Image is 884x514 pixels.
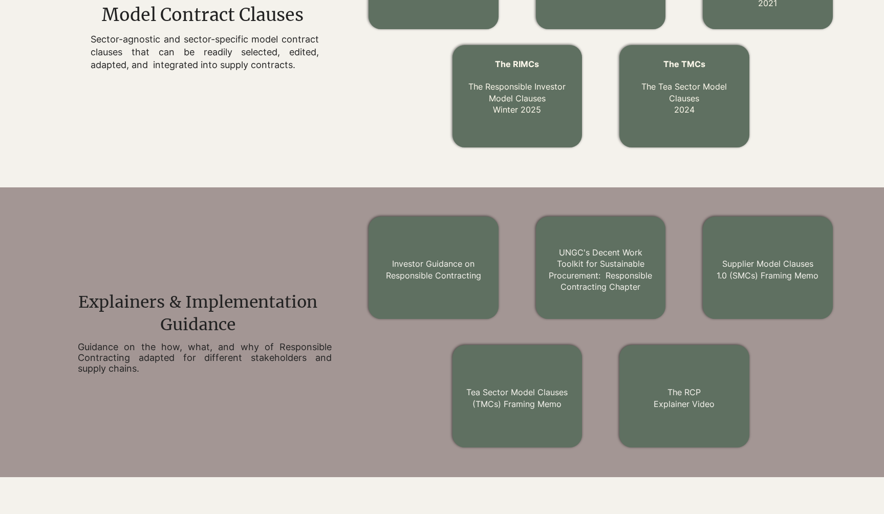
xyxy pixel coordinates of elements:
[495,59,539,69] span: The RIMCs
[717,259,818,280] a: Supplier Model Clauses 1.0 (SMCs) Framing Memo
[663,59,705,69] span: The TMCs
[466,387,568,409] a: Tea Sector Model Clauses (TMCs) Framing Memo
[78,341,332,374] h2: Guidance on the how, what, and why of Responsible Contracting adapted for different stakeholders ...
[91,33,319,72] p: Sector-agnostic and sector-specific model contract clauses that can be readily selected, edited, ...
[641,59,727,115] a: The TMCs The Tea Sector Model Clauses2024
[654,387,715,409] a: The RCPExplainer Video
[78,292,317,335] span: Explainers & Implementation Guidance
[468,59,566,115] a: The RIMCs The Responsible Investor Model ClausesWinter 2025
[102,4,304,26] span: Model Contract Clauses
[549,247,652,292] a: UNGC's Decent Work Toolkit for Sustainable Procurement: Responsible Contracting Chapter
[386,259,481,280] a: Investor Guidance on Responsible Contracting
